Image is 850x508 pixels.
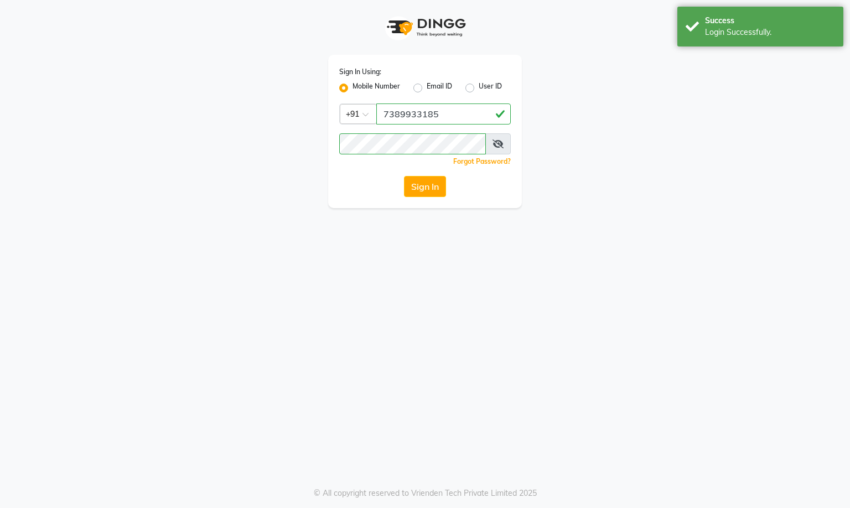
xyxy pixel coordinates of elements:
[479,81,502,95] label: User ID
[404,176,446,197] button: Sign In
[339,133,486,154] input: Username
[453,157,511,165] a: Forgot Password?
[376,103,511,125] input: Username
[427,81,452,95] label: Email ID
[705,15,835,27] div: Success
[381,11,469,44] img: logo1.svg
[339,67,381,77] label: Sign In Using:
[353,81,400,95] label: Mobile Number
[705,27,835,38] div: Login Successfully.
